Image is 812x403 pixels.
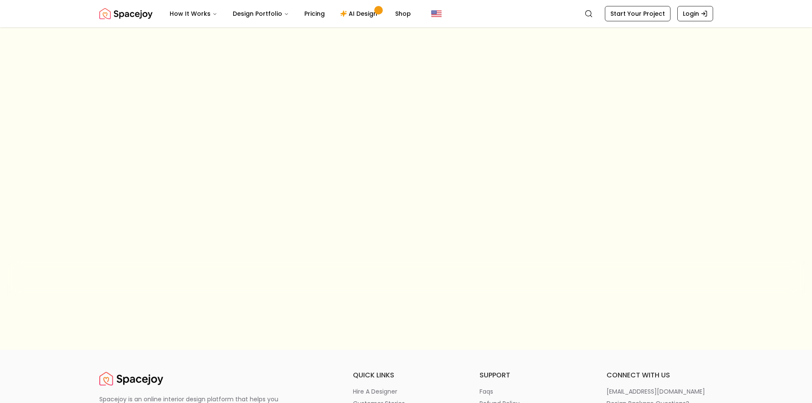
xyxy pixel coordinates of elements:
[99,5,153,22] a: Spacejoy
[607,370,713,380] h6: connect with us
[677,6,713,21] a: Login
[605,6,670,21] a: Start Your Project
[353,387,459,396] a: hire a designer
[607,387,705,396] p: [EMAIL_ADDRESS][DOMAIN_NAME]
[480,387,586,396] a: faqs
[226,5,296,22] button: Design Portfolio
[480,387,493,396] p: faqs
[431,9,442,19] img: United States
[353,387,397,396] p: hire a designer
[353,370,459,380] h6: quick links
[163,5,418,22] nav: Main
[388,5,418,22] a: Shop
[333,5,387,22] a: AI Design
[99,5,153,22] img: Spacejoy Logo
[480,370,586,380] h6: support
[99,370,163,387] img: Spacejoy Logo
[163,5,224,22] button: How It Works
[99,370,163,387] a: Spacejoy
[607,387,713,396] a: [EMAIL_ADDRESS][DOMAIN_NAME]
[298,5,332,22] a: Pricing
